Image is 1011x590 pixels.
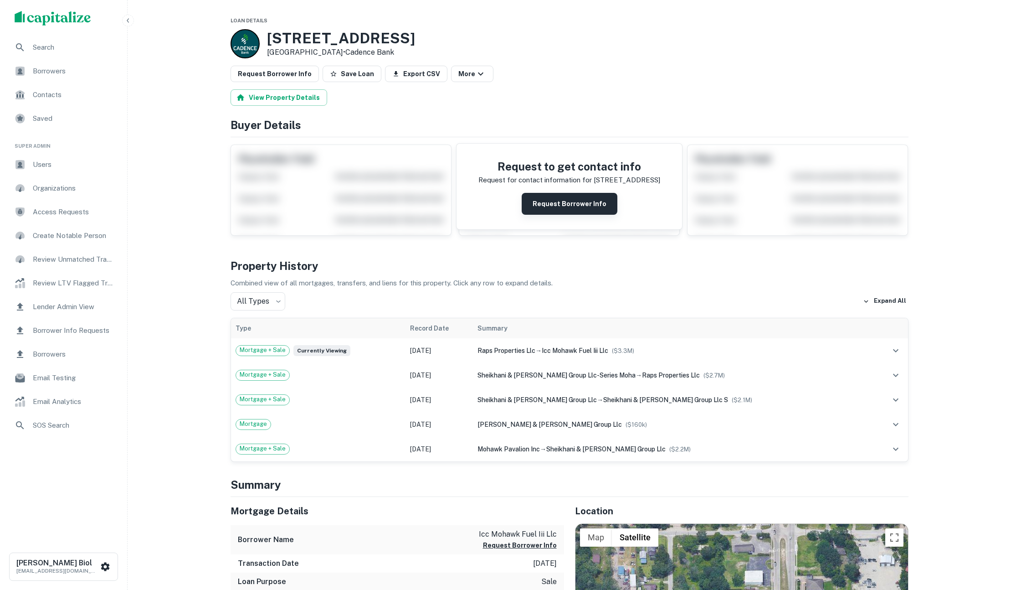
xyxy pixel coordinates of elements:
span: Currently viewing [293,345,350,356]
span: ($ 2.2M ) [669,446,691,453]
button: expand row [888,367,903,383]
h5: Location [575,504,908,518]
a: Review Unmatched Transactions [7,248,120,270]
a: Organizations [7,177,120,199]
div: → [477,346,868,356]
div: → [477,444,868,454]
span: ($ 160k ) [626,421,647,428]
a: Borrowers [7,343,120,365]
div: Saved [7,108,120,129]
span: Users [33,159,114,170]
button: expand row [888,392,903,408]
a: Borrower Info Requests [7,320,120,342]
span: Borrowers [33,349,114,360]
h6: Transaction Date [238,558,299,569]
span: Mortgage [236,419,271,429]
span: Mortgage + Sale [236,346,289,355]
th: Record Date [405,318,473,338]
span: Access Requests [33,207,114,217]
span: sheikhani & [PERSON_NAME] group llc-series moha [477,372,636,379]
h4: Summary [231,476,908,493]
span: mohawk pavalion inc [477,445,540,453]
td: [DATE] [405,363,473,388]
a: Email Testing [7,367,120,389]
span: sheikhani & [PERSON_NAME] group llc s [603,396,728,404]
p: sale [541,576,557,587]
span: Review LTV Flagged Transactions [33,278,114,289]
span: Organizations [33,183,114,194]
button: Show satellite imagery [612,528,658,547]
a: Search [7,36,120,58]
span: Borrower Info Requests [33,325,114,336]
div: → [477,370,868,380]
button: expand row [888,441,903,457]
span: SOS Search [33,420,114,431]
button: Toggle fullscreen view [885,528,903,547]
h4: Property History [231,258,908,274]
button: [PERSON_NAME] Biol[EMAIL_ADDRESS][DOMAIN_NAME] [9,553,118,581]
span: Mortgage + Sale [236,395,289,404]
a: Access Requests [7,201,120,223]
span: Create Notable Person [33,230,114,241]
p: Combined view of all mortgages, transfers, and liens for this property. Click any row to expand d... [231,278,908,289]
span: raps properties llc [642,372,700,379]
h6: Loan Purpose [238,576,286,587]
span: Contacts [33,89,114,100]
div: → [477,395,868,405]
h4: Request to get contact info [478,158,660,175]
h4: Buyer Details [231,117,908,133]
a: Create Notable Person [7,225,120,247]
span: Mortgage + Sale [236,444,289,453]
button: Export CSV [385,66,447,82]
button: Request Borrower Info [483,540,557,551]
button: Request Borrower Info [231,66,319,82]
a: Email Analytics [7,391,120,413]
td: [DATE] [405,338,473,363]
p: [EMAIL_ADDRESS][DOMAIN_NAME] [16,567,98,575]
span: sheikhani & [PERSON_NAME] group llc [546,445,666,453]
p: [GEOGRAPHIC_DATA] • [267,47,415,58]
a: Review LTV Flagged Transactions [7,272,120,294]
h3: [STREET_ADDRESS] [267,30,415,47]
a: Contacts [7,84,120,106]
button: View Property Details [231,89,327,106]
a: Cadence Bank [345,48,394,57]
span: ($ 3.3M ) [612,347,634,354]
a: Users [7,154,120,176]
span: raps properties llc [477,347,535,354]
a: Lender Admin View [7,296,120,318]
h6: [PERSON_NAME] Biol [16,559,98,567]
button: Expand All [861,295,908,308]
button: expand row [888,343,903,358]
span: Email Analytics [33,396,114,407]
span: Borrowers [33,66,114,77]
button: More [451,66,493,82]
a: SOS Search [7,414,120,436]
td: [DATE] [405,437,473,461]
p: [STREET_ADDRESS] [594,175,660,186]
span: ($ 2.1M ) [732,397,752,404]
p: [DATE] [533,558,557,569]
img: capitalize-logo.png [15,11,91,26]
p: Request for contact information for [478,175,592,186]
a: Borrowers [7,60,120,82]
h6: Borrower Name [238,534,294,545]
button: expand row [888,417,903,432]
span: Search [33,42,114,53]
span: Mortgage + Sale [236,370,289,379]
iframe: Chat Widget [965,517,1011,561]
button: Show street map [580,528,612,547]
